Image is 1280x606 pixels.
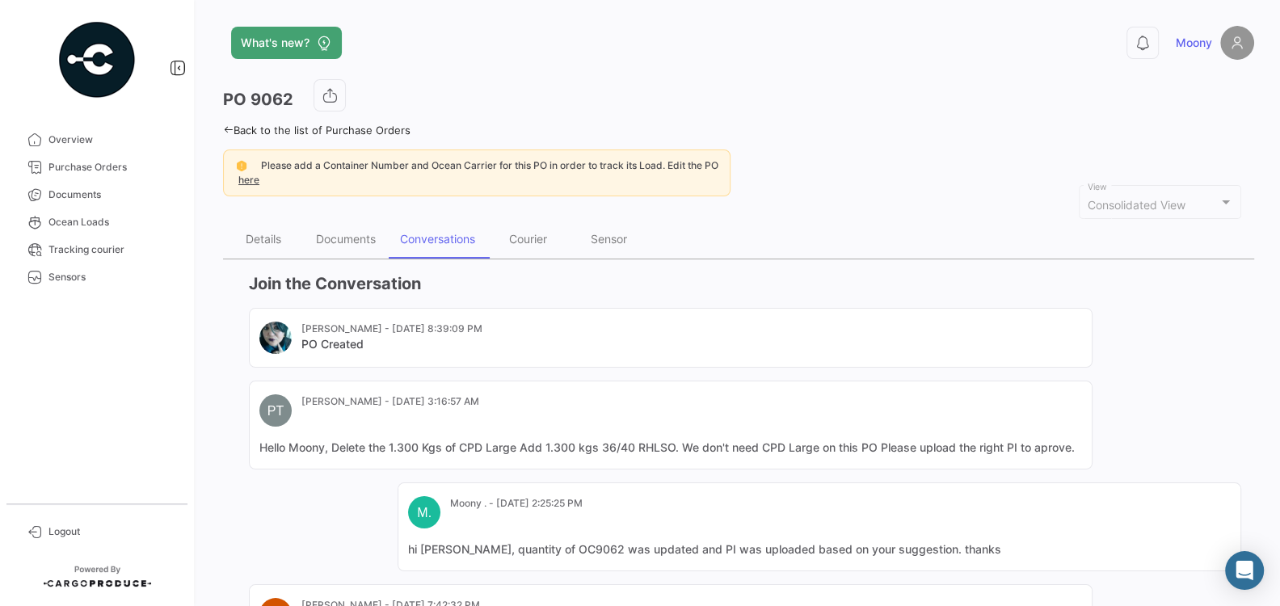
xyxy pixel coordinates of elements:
[48,524,175,539] span: Logout
[13,181,181,208] a: Documents
[57,19,137,100] img: powered-by.png
[509,232,547,246] div: Courier
[235,174,263,186] a: here
[1225,551,1264,590] div: Abrir Intercom Messenger
[301,322,482,336] mat-card-subtitle: [PERSON_NAME] - [DATE] 8:39:09 PM
[1088,198,1185,212] span: Consolidated View
[316,232,376,246] div: Documents
[301,336,482,352] mat-card-title: PO Created
[301,394,479,409] mat-card-subtitle: [PERSON_NAME] - [DATE] 3:16:57 AM
[13,154,181,181] a: Purchase Orders
[591,232,627,246] div: Sensor
[450,496,583,511] mat-card-subtitle: Moony . - [DATE] 2:25:25 PM
[261,159,718,171] span: Please add a Container Number and Ocean Carrier for this PO in order to track its Load. Edit the PO
[48,187,175,202] span: Documents
[223,88,293,111] h3: PO 9062
[48,270,175,284] span: Sensors
[48,242,175,257] span: Tracking courier
[249,272,1241,295] h3: Join the Conversation
[48,160,175,175] span: Purchase Orders
[13,208,181,236] a: Ocean Loads
[48,215,175,229] span: Ocean Loads
[408,496,440,528] div: M.
[259,440,1082,456] mat-card-content: Hello Moony, Delete the 1.300 Kgs of CPD Large Add 1.300 kgs 36/40 RHLSO. We don't need CPD Large...
[231,27,342,59] button: What's new?
[408,541,1231,558] mat-card-content: hi [PERSON_NAME], quantity of OC9062 was updated and PI was uploaded based on your suggestion. th...
[13,126,181,154] a: Overview
[259,394,292,427] div: PT
[259,322,292,354] img: IMG_20220614_122528.jpg
[1176,35,1212,51] span: Moony
[241,35,309,51] span: What's new?
[400,232,475,246] div: Conversations
[223,124,411,137] a: Back to the list of Purchase Orders
[13,236,181,263] a: Tracking courier
[48,133,175,147] span: Overview
[13,263,181,291] a: Sensors
[246,232,281,246] div: Details
[1220,26,1254,60] img: placeholder-user.png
